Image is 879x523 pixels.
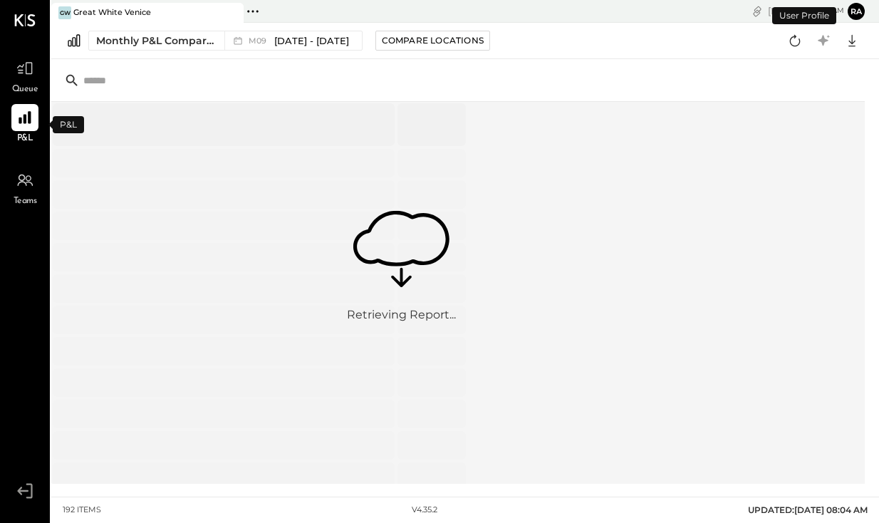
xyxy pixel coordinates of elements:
div: [DATE] [768,4,844,18]
div: GW [58,6,71,19]
span: Teams [14,195,37,208]
div: Monthly P&L Comparison [96,33,216,48]
span: Queue [12,83,38,96]
button: Monthly P&L Comparison M09[DATE] - [DATE] [88,31,363,51]
div: copy link [750,4,764,19]
div: Retrieving Report... [347,307,456,323]
span: P&L [17,133,33,145]
a: Queue [1,55,49,96]
div: Compare Locations [382,34,484,46]
span: M09 [249,37,271,45]
span: am [832,6,844,16]
div: User Profile [772,7,836,24]
div: v 4.35.2 [412,504,437,516]
span: 11 : 51 [801,4,830,18]
a: P&L [1,104,49,145]
button: ra [848,3,865,20]
span: UPDATED: [DATE] 08:04 AM [748,504,868,515]
div: P&L [53,116,84,133]
button: Compare Locations [375,31,490,51]
a: Teams [1,167,49,208]
div: 192 items [63,504,101,516]
span: [DATE] - [DATE] [274,34,349,48]
div: Great White Venice [73,7,151,19]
